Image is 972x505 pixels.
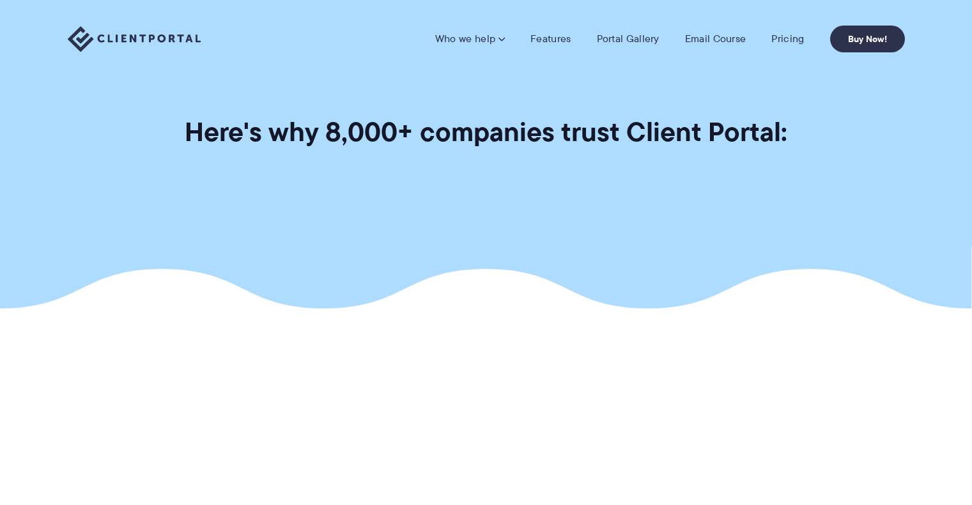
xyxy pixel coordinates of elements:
[185,115,787,149] h1: Here's why 8,000+ companies trust Client Portal:
[771,33,804,45] a: Pricing
[435,33,505,45] a: Who we help
[530,33,571,45] a: Features
[685,33,746,45] a: Email Course
[830,26,905,52] a: Buy Now!
[597,33,660,45] a: Portal Gallery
